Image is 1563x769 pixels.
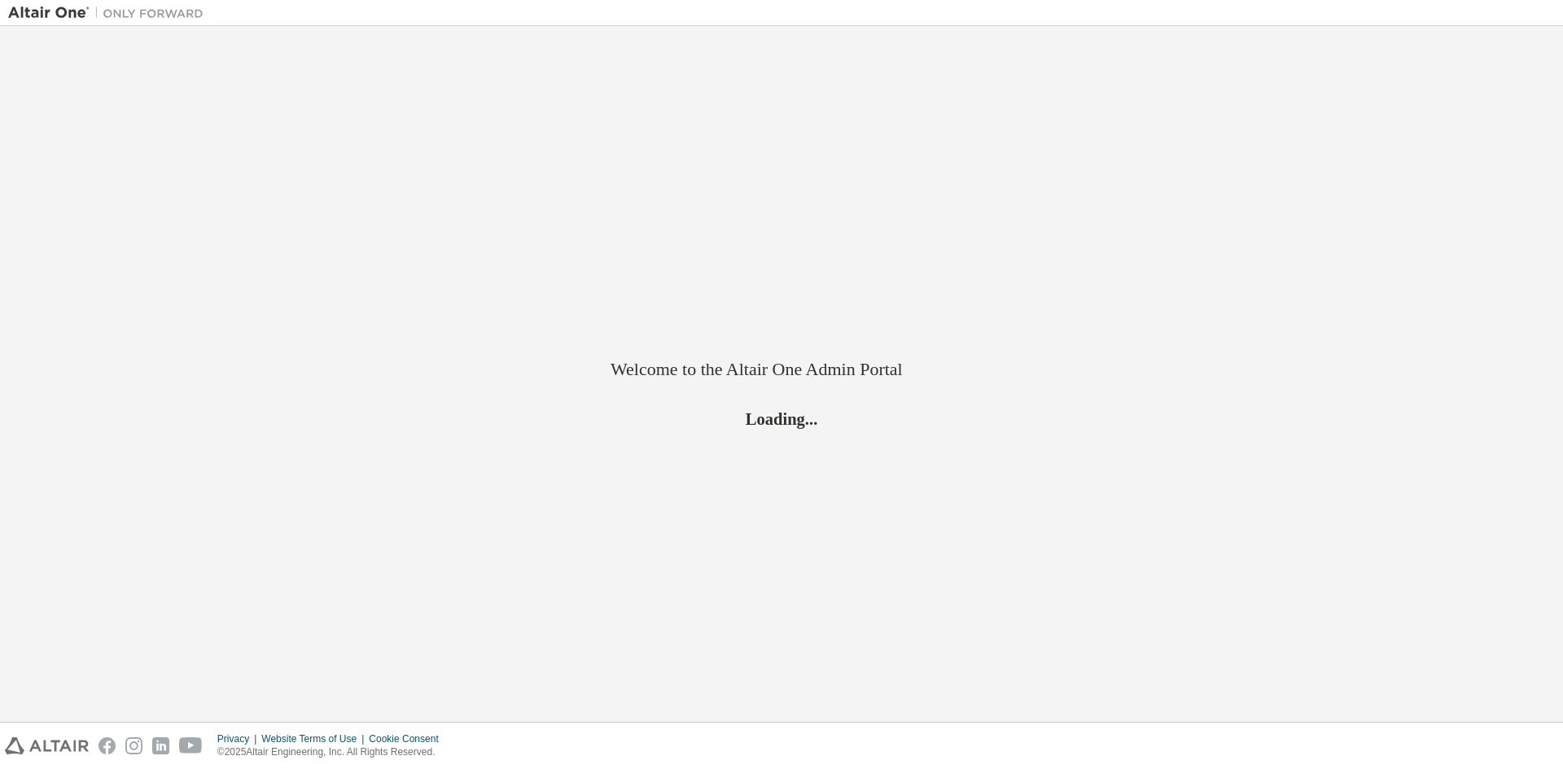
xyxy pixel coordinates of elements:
[611,408,952,429] h2: Loading...
[611,358,952,381] h2: Welcome to the Altair One Admin Portal
[99,737,116,754] img: facebook.svg
[8,5,212,21] img: Altair One
[369,732,448,745] div: Cookie Consent
[217,745,449,759] p: © 2025 Altair Engineering, Inc. All Rights Reserved.
[217,732,261,745] div: Privacy
[261,732,369,745] div: Website Terms of Use
[125,737,142,754] img: instagram.svg
[152,737,169,754] img: linkedin.svg
[179,737,203,754] img: youtube.svg
[5,737,89,754] img: altair_logo.svg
